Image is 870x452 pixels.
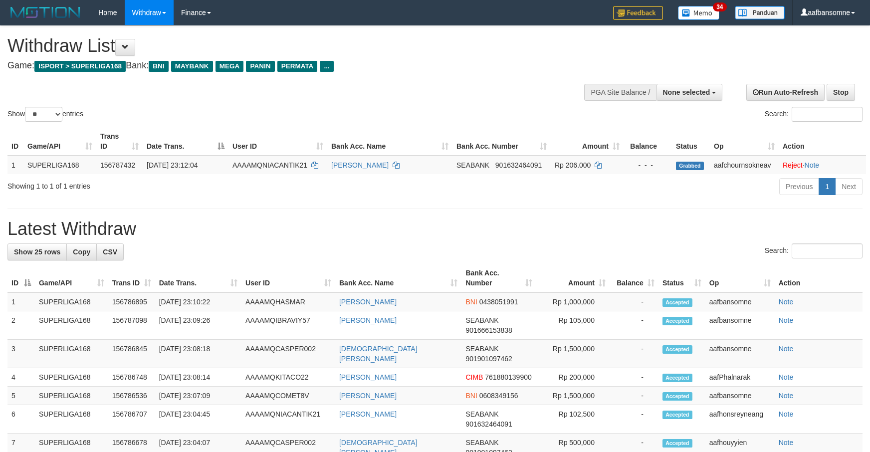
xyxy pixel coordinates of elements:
td: - [610,387,658,405]
span: 34 [713,2,726,11]
a: [DEMOGRAPHIC_DATA][PERSON_NAME] [339,345,418,363]
td: SUPERLIGA168 [35,387,108,405]
th: Game/API: activate to sort column ascending [23,127,96,156]
span: PANIN [246,61,274,72]
span: Accepted [662,298,692,307]
a: Note [779,410,794,418]
span: [DATE] 23:12:04 [147,161,198,169]
td: AAAAMQNIACANTIK21 [241,405,335,434]
th: Action [779,127,866,156]
span: ... [320,61,333,72]
td: 156786748 [108,368,155,387]
td: Rp 1,000,000 [536,292,610,311]
a: [PERSON_NAME] [339,373,397,381]
a: [PERSON_NAME] [331,161,389,169]
td: - [610,368,658,387]
td: SUPERLIGA168 [35,311,108,340]
td: AAAAMQHASMAR [241,292,335,311]
span: Copy 0608349156 to clipboard [479,392,518,400]
a: Run Auto-Refresh [746,84,825,101]
td: AAAAMQCOMET8V [241,387,335,405]
a: Previous [779,178,819,195]
a: Copy [66,243,97,260]
th: User ID: activate to sort column ascending [228,127,327,156]
a: Reject [783,161,803,169]
a: 1 [819,178,836,195]
span: AAAAMQNIACANTIK21 [232,161,307,169]
td: 156786895 [108,292,155,311]
td: aafchournsokneav [710,156,779,174]
th: User ID: activate to sort column ascending [241,264,335,292]
td: 156787098 [108,311,155,340]
td: 156786536 [108,387,155,405]
div: - - - [628,160,668,170]
span: ISPORT > SUPERLIGA168 [34,61,126,72]
a: [PERSON_NAME] [339,410,397,418]
th: Trans ID: activate to sort column ascending [96,127,143,156]
span: CIMB [465,373,483,381]
td: Rp 1,500,000 [536,387,610,405]
td: SUPERLIGA168 [35,368,108,387]
label: Show entries [7,107,83,122]
th: Op: activate to sort column ascending [705,264,775,292]
th: Date Trans.: activate to sort column descending [143,127,228,156]
div: PGA Site Balance / [584,84,656,101]
td: aafbansomne [705,387,775,405]
th: Action [775,264,863,292]
span: Accepted [662,374,692,382]
td: AAAAMQCASPER002 [241,340,335,368]
td: 4 [7,368,35,387]
th: Trans ID: activate to sort column ascending [108,264,155,292]
th: Op: activate to sort column ascending [710,127,779,156]
a: Note [779,298,794,306]
a: Note [779,373,794,381]
span: SEABANK [465,345,498,353]
td: aafbansomne [705,292,775,311]
input: Search: [792,107,863,122]
td: Rp 102,500 [536,405,610,434]
h4: Game: Bank: [7,61,570,71]
span: Copy 901666153838 to clipboard [465,326,512,334]
td: · [779,156,866,174]
span: SEABANK [465,410,498,418]
td: aafbansomne [705,340,775,368]
td: [DATE] 23:04:45 [155,405,241,434]
a: Stop [827,84,855,101]
td: AAAAMQKITACO22 [241,368,335,387]
td: 3 [7,340,35,368]
th: Status: activate to sort column ascending [658,264,705,292]
a: [PERSON_NAME] [339,316,397,324]
a: Show 25 rows [7,243,67,260]
span: CSV [103,248,117,256]
a: Note [779,439,794,447]
td: [DATE] 23:08:14 [155,368,241,387]
th: Balance: activate to sort column ascending [610,264,658,292]
td: aafPhalnarak [705,368,775,387]
span: PERMATA [277,61,318,72]
h1: Latest Withdraw [7,219,863,239]
td: - [610,340,658,368]
td: aafhonsreyneang [705,405,775,434]
th: Bank Acc. Name: activate to sort column ascending [327,127,452,156]
div: Showing 1 to 1 of 1 entries [7,177,355,191]
th: Balance [624,127,672,156]
h1: Withdraw List [7,36,570,56]
span: Accepted [662,392,692,401]
label: Search: [765,243,863,258]
label: Search: [765,107,863,122]
a: Note [805,161,820,169]
th: Bank Acc. Number: activate to sort column ascending [452,127,551,156]
td: 156786845 [108,340,155,368]
td: [DATE] 23:08:18 [155,340,241,368]
input: Search: [792,243,863,258]
th: ID [7,127,23,156]
a: Next [835,178,863,195]
td: SUPERLIGA168 [35,405,108,434]
td: 6 [7,405,35,434]
td: 156786707 [108,405,155,434]
select: Showentries [25,107,62,122]
th: ID: activate to sort column descending [7,264,35,292]
span: Show 25 rows [14,248,60,256]
img: panduan.png [735,6,785,19]
td: [DATE] 23:09:26 [155,311,241,340]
